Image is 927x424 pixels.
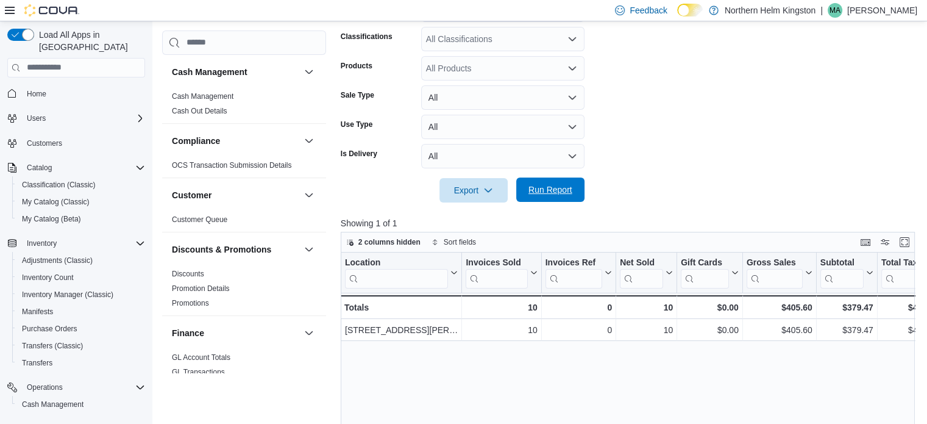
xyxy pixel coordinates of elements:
[17,304,58,319] a: Manifests
[172,135,220,147] h3: Compliance
[17,178,101,192] a: Classification (Classic)
[17,322,82,336] a: Purchase Orders
[17,212,145,226] span: My Catalog (Beta)
[27,113,46,123] span: Users
[12,354,150,372] button: Transfers
[341,149,377,159] label: Is Delivery
[22,111,145,126] span: Users
[341,120,372,129] label: Use Type
[12,396,150,413] button: Cash Management
[620,257,663,288] div: Net Sold
[162,89,326,123] div: Cash Management
[681,300,739,315] div: $0.00
[747,300,812,315] div: $405.60
[172,353,230,362] a: GL Account Totals
[820,257,864,288] div: Subtotal
[820,300,873,315] div: $379.47
[172,107,227,115] a: Cash Out Details
[22,160,145,175] span: Catalog
[172,189,211,201] h3: Customer
[897,235,912,250] button: Enter fullscreen
[162,212,326,232] div: Customer
[22,307,53,317] span: Manifests
[881,257,925,288] div: Total Tax
[421,85,584,110] button: All
[172,284,230,293] span: Promotion Details
[12,193,150,210] button: My Catalog (Classic)
[22,197,90,207] span: My Catalog (Classic)
[847,3,917,18] p: [PERSON_NAME]
[341,217,921,229] p: Showing 1 of 1
[22,358,52,368] span: Transfers
[341,61,372,71] label: Products
[22,380,145,395] span: Operations
[24,4,79,16] img: Cova
[12,320,150,337] button: Purchase Orders
[172,189,299,201] button: Customer
[567,34,577,44] button: Open list of options
[345,257,448,268] div: Location
[545,257,611,288] button: Invoices Ref
[620,323,673,337] div: 10
[2,379,150,396] button: Operations
[22,160,57,175] button: Catalog
[27,138,62,148] span: Customers
[17,195,94,209] a: My Catalog (Classic)
[545,257,602,288] div: Invoices Ref
[466,323,537,337] div: 10
[12,286,150,303] button: Inventory Manager (Classic)
[677,4,703,16] input: Dark Mode
[881,257,925,268] div: Total Tax
[421,144,584,168] button: All
[681,257,729,268] div: Gift Cards
[828,3,842,18] div: Mike Allan
[17,397,88,412] a: Cash Management
[466,300,537,315] div: 10
[172,66,299,78] button: Cash Management
[302,242,316,257] button: Discounts & Promotions
[27,239,57,248] span: Inventory
[22,111,51,126] button: Users
[172,299,209,307] a: Promotions
[466,257,537,288] button: Invoices Sold
[345,257,448,288] div: Location
[341,90,374,100] label: Sale Type
[344,300,458,315] div: Totals
[17,322,145,336] span: Purchase Orders
[162,350,326,384] div: Finance
[567,63,577,73] button: Open list of options
[172,353,230,362] span: GL Account Totals
[677,16,678,17] span: Dark Mode
[172,270,204,278] a: Discounts
[302,134,316,148] button: Compliance
[2,235,150,252] button: Inventory
[747,257,803,268] div: Gross Sales
[172,215,227,224] a: Customer Queue
[22,324,77,334] span: Purchase Orders
[858,235,873,250] button: Keyboard shortcuts
[516,178,584,202] button: Run Report
[466,257,527,268] div: Invoices Sold
[528,184,572,196] span: Run Report
[17,356,57,370] a: Transfers
[747,257,812,288] button: Gross Sales
[358,237,421,247] span: 2 columns hidden
[27,89,46,99] span: Home
[17,195,145,209] span: My Catalog (Classic)
[22,86,145,101] span: Home
[302,326,316,340] button: Finance
[17,178,145,192] span: Classification (Classic)
[439,178,508,203] button: Export
[345,257,458,288] button: Location
[829,3,840,18] span: MA
[162,158,326,178] div: Compliance
[545,300,611,315] div: 0
[17,339,145,353] span: Transfers (Classic)
[172,161,292,170] a: OCS Transaction Submission Details
[345,323,458,337] div: [STREET_ADDRESS][PERSON_NAME] - [GEOGRAPHIC_DATA]
[17,339,88,353] a: Transfers (Classic)
[630,4,667,16] span: Feedback
[22,341,83,351] span: Transfers (Classic)
[12,303,150,320] button: Manifests
[747,257,803,288] div: Gross Sales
